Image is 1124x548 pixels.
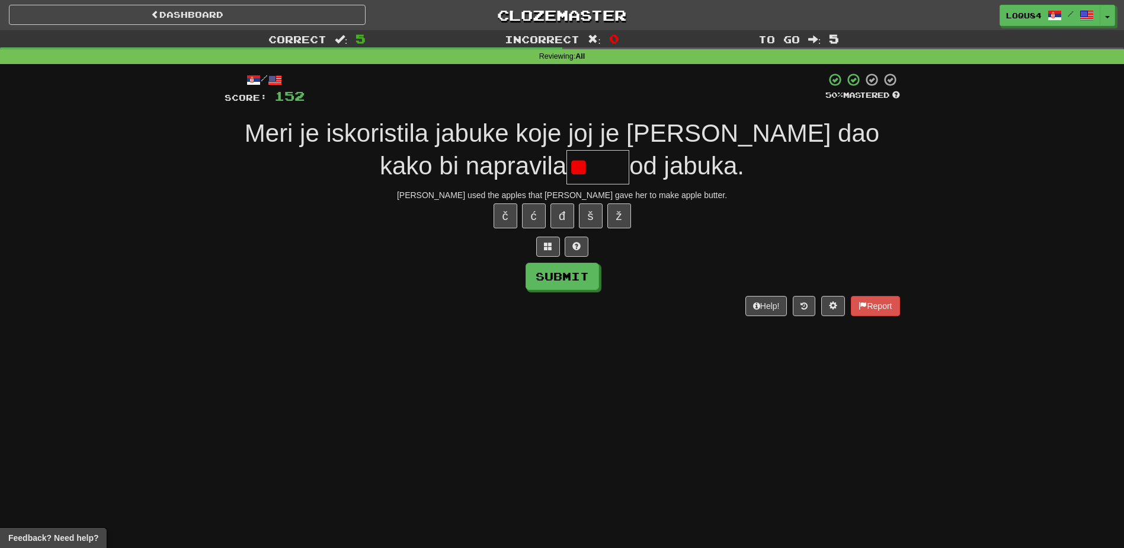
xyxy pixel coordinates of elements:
span: To go [758,33,800,45]
button: ž [607,203,631,228]
div: Mastered [825,90,900,101]
span: Score: [225,93,267,103]
a: Clozemaster [383,5,740,26]
button: Submit [526,263,599,290]
span: loqu84 [1006,10,1042,21]
span: 5 [356,31,366,46]
button: đ [550,203,574,228]
strong: All [575,52,585,60]
span: 152 [274,88,305,103]
span: 0 [609,31,619,46]
button: Round history (alt+y) [793,296,815,316]
span: : [335,34,348,44]
a: Dashboard [9,5,366,25]
a: loqu84 / [1000,5,1100,26]
button: č [494,203,517,228]
button: Single letter hint - you only get 1 per sentence and score half the points! alt+h [565,237,588,257]
span: Meri je iskoristila jabuke koje joj je [PERSON_NAME] dao kako bi napravila [245,119,879,180]
span: : [588,34,601,44]
button: ć [522,203,546,228]
button: Switch sentence to multiple choice alt+p [536,237,560,257]
span: 5 [829,31,839,46]
button: Report [851,296,899,316]
div: [PERSON_NAME] used the apples that [PERSON_NAME] gave her to make apple butter. [225,189,900,201]
button: Help! [745,296,787,316]
span: Incorrect [505,33,579,45]
span: / [1068,9,1074,18]
span: od jabuka. [629,152,744,180]
span: 50 % [825,90,843,100]
span: Open feedback widget [8,532,98,544]
button: š [579,203,603,228]
span: Correct [268,33,326,45]
div: / [225,72,305,87]
span: : [808,34,821,44]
